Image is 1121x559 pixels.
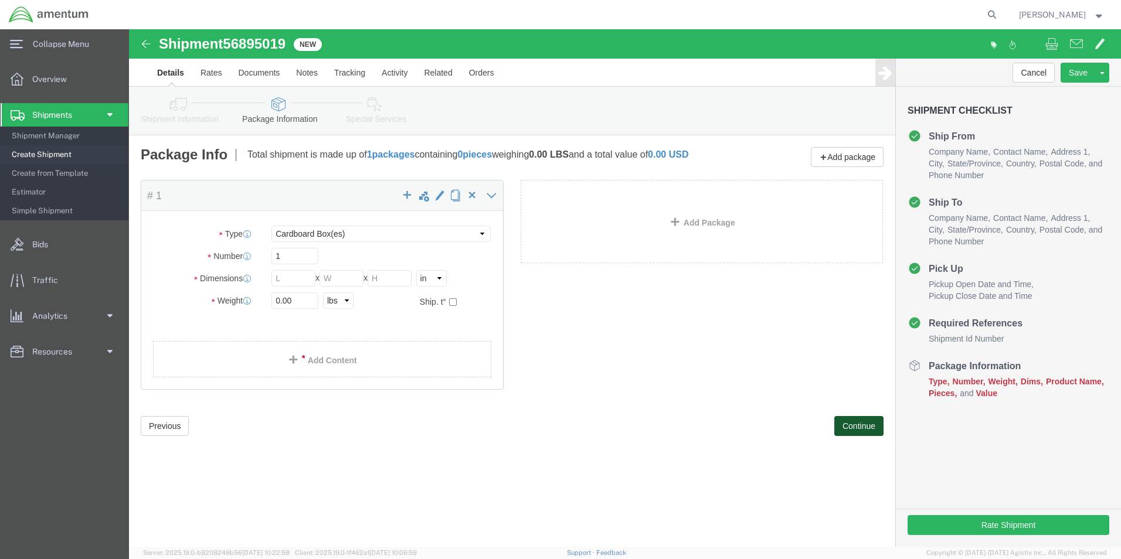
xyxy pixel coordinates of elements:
a: Shipments [1,103,128,127]
a: Feedback [596,549,626,556]
a: Traffic [1,268,128,292]
span: [DATE] 10:22:58 [242,549,290,556]
span: Collapse Menu [33,32,97,56]
span: Traffic [32,268,66,292]
span: Shipment Manager [12,124,120,148]
span: Estimator [12,180,120,204]
img: logo [8,6,89,23]
a: Analytics [1,304,128,328]
span: Simple Shipment [12,199,120,223]
span: Overview [32,67,75,91]
span: Analytics [32,304,76,328]
a: Bids [1,233,128,256]
span: Client: 2025.19.0-1f462a1 [295,549,417,556]
a: Resources [1,340,128,363]
span: [DATE] 10:06:59 [369,549,417,556]
span: Shipments [32,103,80,127]
span: Zachary Bolhuis [1019,8,1086,21]
span: Create Shipment [12,143,120,166]
span: Copyright © [DATE]-[DATE] Agistix Inc., All Rights Reserved [926,548,1107,558]
span: Create from Template [12,162,120,185]
span: Server: 2025.19.0-b9208248b56 [143,549,290,556]
span: Resources [32,340,80,363]
a: Support [567,549,596,556]
a: Overview [1,67,128,91]
span: Bids [32,233,56,256]
iframe: FS Legacy Container [129,29,1121,547]
button: [PERSON_NAME] [1018,8,1105,22]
